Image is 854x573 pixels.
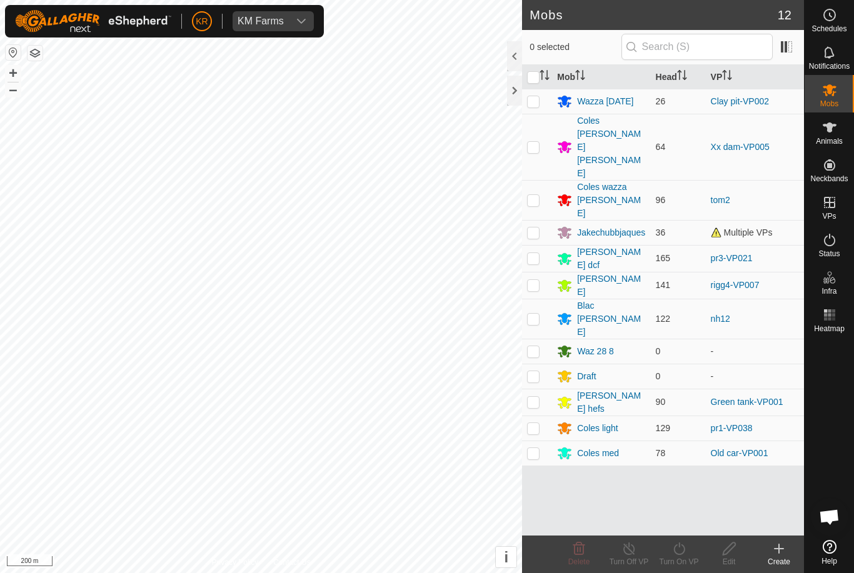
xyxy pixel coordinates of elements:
a: Clay pit-VP002 [711,96,769,106]
p-sorticon: Activate to sort [540,72,550,82]
span: Status [818,250,840,257]
div: dropdown trigger [289,11,314,31]
span: 0 [656,346,661,356]
div: Coles [PERSON_NAME] [PERSON_NAME] [577,114,645,180]
span: 36 [656,227,666,237]
span: Animals [816,137,843,145]
button: i [496,547,516,567]
a: Contact Us [273,557,310,568]
a: pr3-VP021 [711,253,753,263]
div: Edit [704,556,754,567]
div: Coles med [577,447,619,460]
p-sorticon: Activate to sort [677,72,687,82]
p-sorticon: Activate to sort [575,72,585,82]
span: KM Farms [233,11,289,31]
span: KR [196,15,208,28]
span: Notifications [809,62,850,70]
div: Turn On VP [654,556,704,567]
span: 165 [656,253,670,263]
span: 122 [656,314,670,324]
span: 96 [656,195,666,205]
span: 78 [656,448,666,458]
td: - [706,339,804,364]
a: Privacy Policy [212,557,259,568]
a: rigg4-VP007 [711,280,760,290]
div: KM Farms [238,16,284,26]
span: 64 [656,142,666,152]
div: Coles wazza [PERSON_NAME] [577,181,645,220]
span: 0 [656,371,661,381]
span: Heatmap [814,325,845,332]
span: 129 [656,423,670,433]
span: Multiple VPs [711,227,773,237]
h2: Mobs [530,7,778,22]
span: i [504,549,508,566]
div: Jakechubbjaques [577,226,645,239]
input: Search (S) [621,34,773,60]
span: Delete [568,557,590,566]
p-sorticon: Activate to sort [722,72,732,82]
span: 12 [778,6,791,24]
th: Mob [552,65,650,89]
button: + [6,66,21,81]
button: Reset Map [6,45,21,60]
th: VP [706,65,804,89]
div: [PERSON_NAME] dcf [577,246,645,272]
span: Help [821,557,837,565]
td: - [706,364,804,389]
a: Xx dam-VP005 [711,142,770,152]
span: Infra [821,287,836,295]
button: – [6,82,21,97]
span: Schedules [811,25,846,32]
span: VPs [822,212,836,220]
a: pr1-VP038 [711,423,753,433]
span: 0 selected [530,41,621,54]
span: Mobs [820,100,838,107]
a: Open chat [811,498,848,536]
span: 141 [656,280,670,290]
a: Green tank-VP001 [711,397,783,407]
a: nh12 [711,314,730,324]
div: Blac [PERSON_NAME] [577,299,645,339]
div: Draft [577,370,596,383]
div: Waz 28 8 [577,345,614,358]
div: [PERSON_NAME] [577,272,645,299]
span: 26 [656,96,666,106]
a: Old car-VP001 [711,448,768,458]
div: Coles light [577,422,618,435]
div: [PERSON_NAME] hefs [577,389,645,416]
div: Wazza [DATE] [577,95,633,108]
th: Head [651,65,706,89]
a: Help [805,535,854,570]
button: Map Layers [28,46,43,61]
a: tom2 [711,195,730,205]
div: Turn Off VP [604,556,654,567]
span: Neckbands [810,175,848,182]
div: Create [754,556,804,567]
img: Gallagher Logo [15,10,171,32]
span: 90 [656,397,666,407]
